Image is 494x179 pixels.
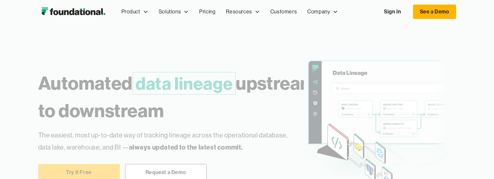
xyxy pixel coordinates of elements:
[38,5,108,18] a: home
[159,8,181,16] div: Solutions
[226,8,252,16] div: Resources
[221,1,265,23] div: Resources
[133,72,236,95] span: data lineage
[307,8,330,16] div: Company
[121,8,140,16] div: Product
[129,143,243,151] strong: always updated to the latest commit.
[413,5,456,19] a: See a Demo
[116,1,153,23] div: Product
[153,1,194,23] div: Solutions
[302,1,343,23] div: Company
[38,5,108,18] img: Foundational Logo
[265,1,302,23] a: Customers
[377,5,407,19] a: Sign In
[38,130,294,153] p: The easiest, most up-to-date way of tracking lineage across the operational database, data lake, ...
[194,1,221,23] a: Pricing
[38,69,316,124] h1: Automated upstream to downstream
